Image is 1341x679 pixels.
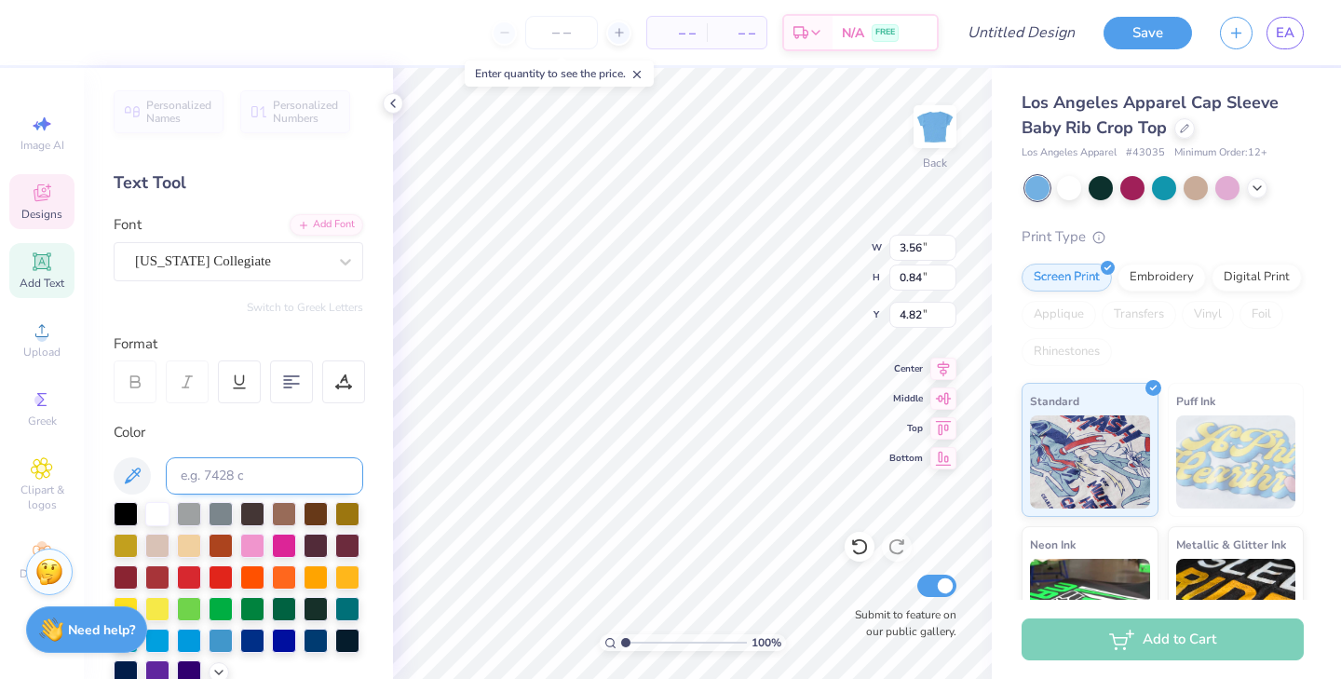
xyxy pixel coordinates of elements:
span: Neon Ink [1030,535,1076,554]
span: Add Text [20,276,64,291]
span: 100 % [752,634,781,651]
button: Save [1104,17,1192,49]
span: Minimum Order: 12 + [1174,145,1267,161]
span: Bottom [889,452,923,465]
span: Personalized Numbers [273,99,339,125]
div: Vinyl [1182,301,1234,329]
div: Back [923,155,947,171]
span: Top [889,422,923,435]
input: e.g. 7428 c [166,457,363,495]
input: Untitled Design [953,14,1090,51]
span: – – [658,23,696,43]
span: Personalized Names [146,99,212,125]
div: Rhinestones [1022,338,1112,366]
strong: Need help? [68,621,135,639]
label: Font [114,214,142,236]
span: # 43035 [1126,145,1165,161]
img: Back [916,108,954,145]
div: Screen Print [1022,264,1112,292]
img: Puff Ink [1176,415,1296,509]
button: Switch to Greek Letters [247,300,363,315]
span: Los Angeles Apparel Cap Sleeve Baby Rib Crop Top [1022,91,1279,139]
div: Format [114,333,365,355]
span: Los Angeles Apparel [1022,145,1117,161]
span: Designs [21,207,62,222]
span: Greek [28,414,57,428]
img: Neon Ink [1030,559,1150,652]
div: Transfers [1102,301,1176,329]
span: N/A [842,23,864,43]
div: Foil [1239,301,1283,329]
img: Standard [1030,415,1150,509]
span: EA [1276,22,1294,44]
span: Center [889,362,923,375]
input: – – [525,16,598,49]
span: Puff Ink [1176,391,1215,411]
a: EA [1266,17,1304,49]
span: Decorate [20,566,64,581]
div: Applique [1022,301,1096,329]
span: Standard [1030,391,1079,411]
img: Metallic & Glitter Ink [1176,559,1296,652]
span: FREE [875,26,895,39]
div: Print Type [1022,226,1304,248]
div: Add Font [290,214,363,236]
span: Clipart & logos [9,482,74,512]
span: Upload [23,345,61,360]
span: Image AI [20,138,64,153]
div: Enter quantity to see the price. [465,61,654,87]
label: Submit to feature on our public gallery. [845,606,956,640]
span: Metallic & Glitter Ink [1176,535,1286,554]
div: Digital Print [1212,264,1302,292]
div: Embroidery [1117,264,1206,292]
div: Text Tool [114,170,363,196]
span: Middle [889,392,923,405]
span: – – [718,23,755,43]
div: Color [114,422,363,443]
